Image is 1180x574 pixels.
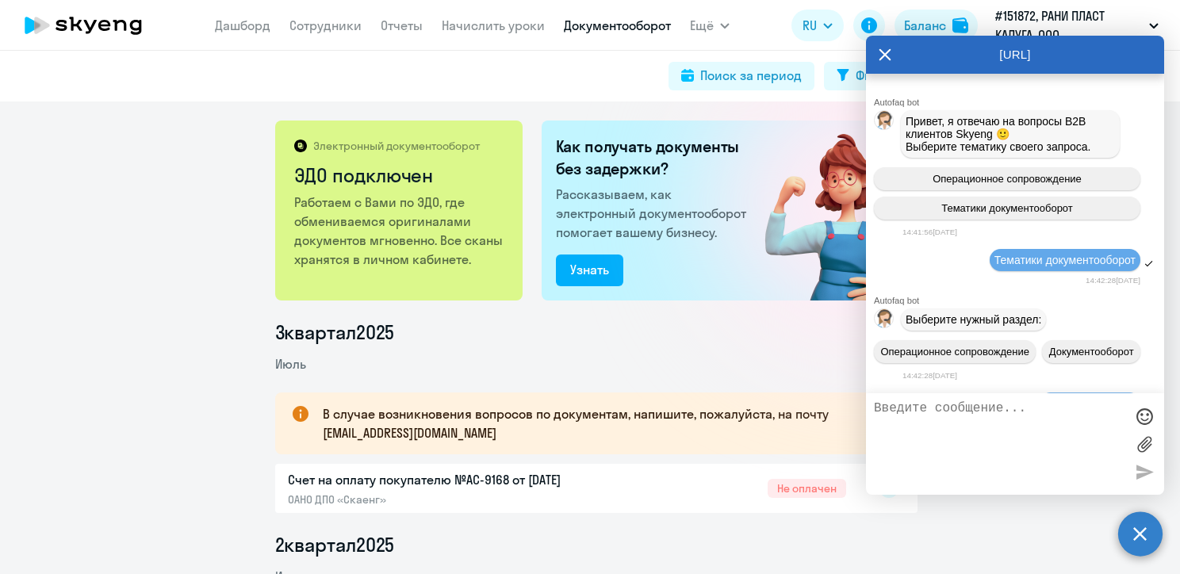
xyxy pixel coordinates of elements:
[690,10,730,41] button: Ещё
[906,115,1091,153] span: Привет, я отвечаю на вопросы B2B клиентов Skyeng 🙂 Выберите тематику своего запроса.
[995,6,1143,44] p: #151872, РАНИ ПЛАСТ КАЛУГА, ООО
[1086,276,1140,285] time: 14:42:28[DATE]
[289,17,362,33] a: Сотрудники
[294,163,506,188] h2: ЭДО подключен
[288,470,846,507] a: Счет на оплату покупателю №AC-9168 от [DATE]ОАНО ДПО «Скаенг»Не оплачен
[556,254,623,286] button: Узнать
[570,260,609,279] div: Узнать
[906,313,1041,326] span: Выберите нужный раздел:
[902,371,957,380] time: 14:42:28[DATE]
[739,121,918,300] img: connected
[288,492,621,507] p: ОАНО ДПО «Скаенг»
[880,346,1029,358] span: Операционное сопровождение
[1042,340,1140,363] button: Документооборот
[902,228,957,236] time: 14:41:56[DATE]
[874,296,1164,305] div: Autofaq bot
[904,16,946,35] div: Баланс
[874,340,1036,363] button: Операционное сопровождение
[690,16,714,35] span: Ещё
[874,98,1164,107] div: Autofaq bot
[952,17,968,33] img: balance
[768,479,846,498] span: Не оплачен
[556,185,753,242] p: Рассказываем, как электронный документооборот помогает вашему бизнесу.
[856,66,898,85] div: Фильтр
[874,197,1140,220] button: Тематики документооборот
[895,10,978,41] button: Балансbalance
[994,254,1136,266] span: Тематики документооборот
[323,404,889,442] p: В случае возникновения вопросов по документам, напишите, пожалуйста, на почту [EMAIL_ADDRESS][DOM...
[1049,346,1134,358] span: Документооборот
[564,17,671,33] a: Документооборот
[700,66,802,85] div: Поиск за период
[381,17,423,33] a: Отчеты
[803,16,817,35] span: RU
[556,136,753,180] h2: Как получать документы без задержки?
[215,17,270,33] a: Дашборд
[987,6,1167,44] button: #151872, РАНИ ПЛАСТ КАЛУГА, ООО
[294,193,506,269] p: Работаем с Вами по ЭДО, где обмениваемся оригиналами документов мгновенно. Все сканы хранятся в л...
[275,320,918,345] li: 3 квартал 2025
[275,356,306,372] span: Июль
[824,62,911,90] button: Фильтр
[874,167,1140,190] button: Операционное сопровождение
[275,532,918,557] li: 2 квартал 2025
[875,309,895,332] img: bot avatar
[791,10,844,41] button: RU
[288,470,621,489] p: Счет на оплату покупателю №AC-9168 от [DATE]
[442,17,545,33] a: Начислить уроки
[875,111,895,134] img: bot avatar
[1132,432,1156,456] label: Лимит 10 файлов
[313,139,480,153] p: Электронный документооборот
[933,173,1082,185] span: Операционное сопровождение
[669,62,814,90] button: Поиск за период
[941,202,1073,214] span: Тематики документооборот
